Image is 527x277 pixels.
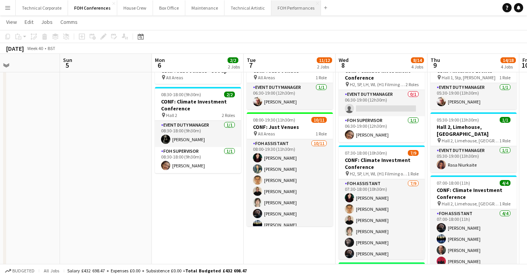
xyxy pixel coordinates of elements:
a: Comms [57,17,81,27]
span: 07:00-18:00 (11h) [437,180,470,186]
span: Total Budgeted £432 698.47 [185,268,247,274]
div: Salary £432 698.47 + Expenses £0.00 + Subsistence £0.00 = [67,268,247,274]
span: Jobs [41,18,53,25]
div: 4 Jobs [411,64,424,70]
app-job-card: 08:30-18:00 (9h30m)2/2CONF: Climate Investment Conference Hall 22 RolesEvent Duty Manager1/108:30... [155,87,241,173]
a: View [3,17,20,27]
span: All Areas [166,75,183,80]
app-card-role: Event Duty Manager1/105:30-19:00 (13h30m)Rasa Niurkaite [431,146,517,172]
span: H2, SP, LH, WL (H1 Filming only) [350,171,407,177]
span: 1 Role [499,75,510,80]
a: Jobs [38,17,56,27]
button: Technical Corporate [16,0,68,15]
app-job-card: 07:30-18:00 (10h30m)7/9CONF: Climate Investment Conference H2, SP, LH, WL (H1 Filming only)1 Role... [339,145,425,259]
span: Week 40 [25,45,45,51]
button: FOH Conferences [68,0,117,15]
span: 05:30-19:00 (13h30m) [437,117,479,123]
span: 08:30-18:00 (9h30m) [161,92,201,97]
app-card-role: FOH Assistant10/1108:00-19:30 (11h30m)[PERSON_NAME][PERSON_NAME][PERSON_NAME][PERSON_NAME][PERSON... [247,139,333,277]
span: Sun [63,57,72,63]
span: H2, SP, LH, WL (H1 Filming only) [350,82,406,87]
span: 6 [154,61,165,70]
div: 2 Jobs [317,64,332,70]
div: 4 Jobs [501,64,515,70]
span: All Areas [258,131,275,137]
app-job-card: 06:30-19:00 (12h30m)1/1CONF: Just Venues All Areas1 RoleEvent Duty Manager1/106:30-19:00 (12h30m)... [247,56,333,109]
app-card-role: FOH Supervisor1/108:30-18:00 (9h30m)[PERSON_NAME] [155,147,241,173]
button: Maintenance [185,0,224,15]
span: 10/11 [311,117,327,123]
span: 7 [246,61,256,70]
app-job-card: 08:00-19:30 (11h30m)10/11CONF: Just Venues All Areas1 RoleFOH Assistant10/1108:00-19:30 (11h30m)[... [247,112,333,226]
span: 7/9 [408,150,419,156]
h3: CONF: Climate Investment Conference [339,67,425,81]
span: Hall 2, Limehouse, [GEOGRAPHIC_DATA] [442,138,499,144]
span: 9 [429,61,440,70]
div: 2 Jobs [228,64,240,70]
h3: CONF: Climate Investment Conference [155,98,241,112]
span: 1/1 [500,117,510,123]
span: Edit [25,18,33,25]
span: 1 Role [499,201,510,207]
span: Wed [339,57,349,63]
span: 11/12 [317,57,332,63]
a: Edit [22,17,37,27]
div: [DATE] [6,45,24,52]
span: 4/4 [500,180,510,186]
span: Mon [155,57,165,63]
app-card-role: FOH Assistant4/407:00-18:00 (11h)[PERSON_NAME][PERSON_NAME][PERSON_NAME][PERSON_NAME] [431,209,517,269]
span: Hall 2, Limehouse, [GEOGRAPHIC_DATA] [442,201,499,207]
h3: CONF: Climate Investment Conference [339,157,425,170]
app-job-card: 05:30-19:00 (13h30m)1/1CONF: Intuitive Events Hall 1, Stp, [PERSON_NAME]1 RoleEvent Duty Manager1... [431,56,517,109]
app-card-role: Event Duty Manager1/105:30-19:00 (13h30m)[PERSON_NAME] [431,83,517,109]
span: 2 Roles [222,112,235,118]
span: Tue [247,57,256,63]
span: Hall 1, Stp, [PERSON_NAME] [442,75,495,80]
span: View [6,18,17,25]
span: 1 Role [316,131,327,137]
span: 07:30-18:00 (10h30m) [345,150,387,156]
button: House Crew [117,0,153,15]
app-job-card: 05:30-19:00 (13h30m)1/1Hall 2, Limehouse, [GEOGRAPHIC_DATA] Hall 2, Limehouse, [GEOGRAPHIC_DATA]1... [431,112,517,172]
span: Comms [60,18,78,25]
h3: Hall 2, Limehouse, [GEOGRAPHIC_DATA] [431,123,517,137]
span: 2/2 [228,57,238,63]
span: 1 Role [407,171,419,177]
span: 1 Role [316,75,327,80]
button: FOH Performances [271,0,321,15]
app-job-card: 06:30-19:00 (12h30m)1/2CONF: Climate Investment Conference H2, SP, LH, WL (H1 Filming only)2 Role... [339,56,425,142]
app-card-role: Event Duty Manager1/108:30-18:00 (9h30m)[PERSON_NAME] [155,121,241,147]
span: Hall 2 [166,112,177,118]
span: 1 Role [499,138,510,144]
span: 5 [62,61,72,70]
button: Technical Artistic [224,0,271,15]
app-card-role: Event Duty Manager1/106:30-19:00 (12h30m)[PERSON_NAME] [247,83,333,109]
span: 08:00-19:30 (11h30m) [253,117,295,123]
span: 8 [337,61,349,70]
div: BST [48,45,55,51]
span: All Areas [258,75,275,80]
span: 14/18 [500,57,516,63]
span: 2 Roles [406,82,419,87]
button: Budgeted [4,267,36,275]
span: 2/2 [224,92,235,97]
h3: CONF: Just Venues [247,123,333,130]
app-card-role: Event Duty Manager0/106:30-19:00 (12h30m) [339,90,425,116]
span: Budgeted [12,268,35,274]
app-card-role: FOH Supervisor1/106:30-19:00 (12h30m)[PERSON_NAME] [339,116,425,142]
span: All jobs [42,268,61,274]
button: Box Office [153,0,185,15]
span: 8/14 [411,57,424,63]
h3: CONF: Climate Investment Conference [431,187,517,200]
span: Thu [431,57,440,63]
app-job-card: 07:00-18:00 (11h)4/4CONF: Climate Investment Conference Hall 2, Limehouse, [GEOGRAPHIC_DATA]1 Rol... [431,175,517,269]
